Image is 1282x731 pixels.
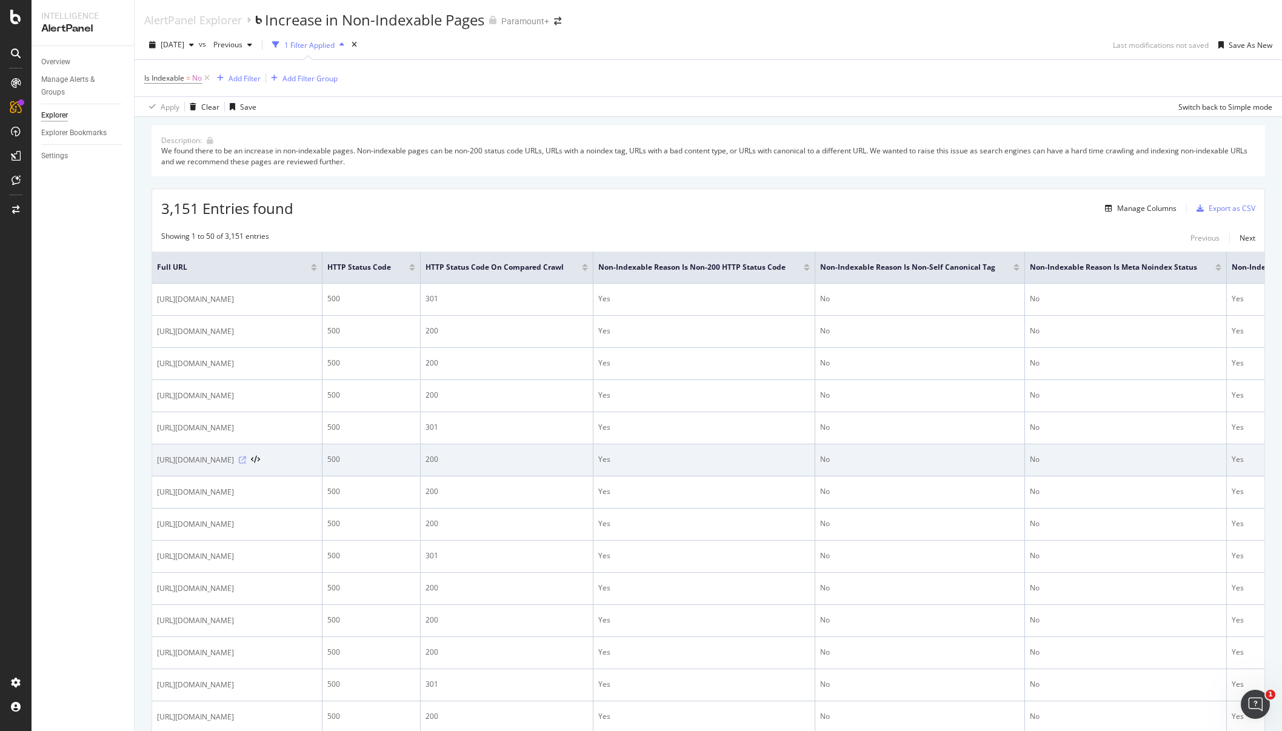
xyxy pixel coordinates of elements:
[41,73,125,99] a: Manage Alerts & Groups
[820,615,1020,626] div: No
[1266,690,1275,699] span: 1
[426,293,588,304] div: 301
[144,73,184,83] span: Is Indexable
[239,456,246,464] a: Visit Online Page
[327,262,391,273] span: HTTP Status Code
[426,358,588,369] div: 200
[1190,233,1220,243] div: Previous
[41,22,124,36] div: AlertPanel
[820,390,1020,401] div: No
[1229,40,1272,50] div: Save As New
[820,325,1020,336] div: No
[426,518,588,529] div: 200
[41,127,107,139] div: Explorer Bookmarks
[1030,518,1221,529] div: No
[1030,358,1221,369] div: No
[820,293,1020,304] div: No
[161,102,179,112] div: Apply
[161,231,269,245] div: Showing 1 to 50 of 3,151 entries
[1030,711,1221,722] div: No
[212,71,261,85] button: Add Filter
[820,518,1020,529] div: No
[186,73,190,83] span: =
[598,422,810,433] div: Yes
[426,711,588,722] div: 200
[327,679,415,690] div: 500
[201,102,219,112] div: Clear
[598,518,810,529] div: Yes
[199,39,209,49] span: vs
[820,711,1020,722] div: No
[1241,690,1270,719] iframe: Intercom live chat
[225,97,256,116] button: Save
[157,647,234,659] span: [URL][DOMAIN_NAME]
[327,711,415,722] div: 500
[1030,647,1221,658] div: No
[426,454,588,465] div: 200
[598,293,810,304] div: Yes
[1030,550,1221,561] div: No
[1173,97,1272,116] button: Switch back to Simple mode
[349,39,359,51] div: times
[327,550,415,561] div: 500
[144,97,179,116] button: Apply
[161,145,1255,166] div: We found there to be an increase in non-indexable pages. Non-indexable pages can be non-200 statu...
[598,615,810,626] div: Yes
[598,711,810,722] div: Yes
[251,456,260,464] button: View HTML Source
[1030,615,1221,626] div: No
[161,198,293,218] span: 3,151 Entries found
[820,647,1020,658] div: No
[157,486,234,498] span: [URL][DOMAIN_NAME]
[327,615,415,626] div: 500
[598,262,786,273] span: Non-Indexable Reason is Non-200 HTTP Status Code
[598,454,810,465] div: Yes
[1190,231,1220,245] button: Previous
[598,486,810,497] div: Yes
[1030,454,1221,465] div: No
[426,486,588,497] div: 200
[426,679,588,690] div: 301
[157,711,234,723] span: [URL][DOMAIN_NAME]
[41,56,70,68] div: Overview
[1030,293,1221,304] div: No
[327,293,415,304] div: 500
[426,325,588,336] div: 200
[157,293,234,305] span: [URL][DOMAIN_NAME]
[327,454,415,465] div: 500
[327,518,415,529] div: 500
[157,550,234,562] span: [URL][DOMAIN_NAME]
[284,40,335,50] div: 1 Filter Applied
[240,102,256,112] div: Save
[598,325,810,336] div: Yes
[144,13,242,27] div: AlertPanel Explorer
[267,35,349,55] button: 1 Filter Applied
[185,97,219,116] button: Clear
[327,390,415,401] div: 500
[265,10,484,30] div: Increase in Non-Indexable Pages
[161,135,202,145] div: Description:
[327,422,415,433] div: 500
[598,582,810,593] div: Yes
[1030,582,1221,593] div: No
[157,582,234,595] span: [URL][DOMAIN_NAME]
[41,150,68,162] div: Settings
[820,486,1020,497] div: No
[157,358,234,370] span: [URL][DOMAIN_NAME]
[820,679,1020,690] div: No
[157,325,234,338] span: [URL][DOMAIN_NAME]
[41,150,125,162] a: Settings
[820,454,1020,465] div: No
[426,262,564,273] span: HTTP Status Code On Compared Crawl
[282,73,338,84] div: Add Filter Group
[1030,486,1221,497] div: No
[1240,233,1255,243] div: Next
[820,422,1020,433] div: No
[820,262,995,273] span: Non-Indexable Reason is Non-Self Canonical Tag
[598,679,810,690] div: Yes
[426,390,588,401] div: 200
[327,358,415,369] div: 500
[209,39,242,50] span: Previous
[1030,422,1221,433] div: No
[1030,262,1197,273] span: Non-Indexable Reason is Meta noindex Status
